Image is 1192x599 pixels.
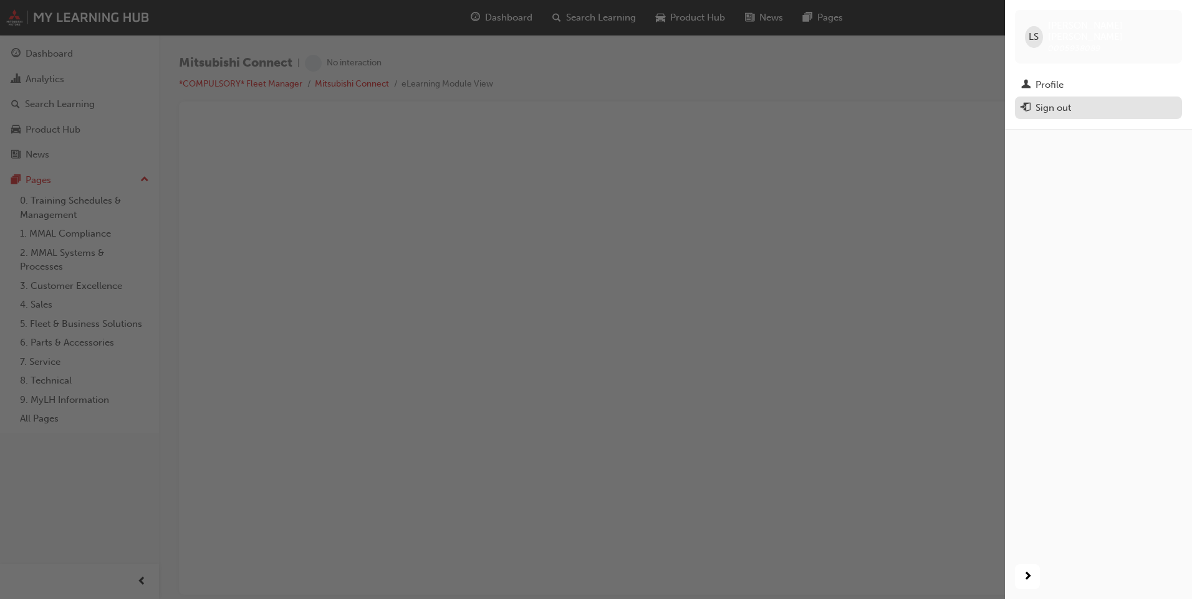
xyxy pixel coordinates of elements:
div: Sign out [1036,101,1071,115]
span: man-icon [1021,80,1031,91]
span: LS [1029,30,1039,44]
span: next-icon [1023,569,1032,585]
div: Profile [1036,78,1064,92]
span: exit-icon [1021,103,1031,114]
a: Profile [1015,73,1182,97]
span: [PERSON_NAME] [PERSON_NAME] [1048,20,1172,42]
span: 0005938089 [1048,43,1100,54]
button: Sign out [1015,97,1182,120]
